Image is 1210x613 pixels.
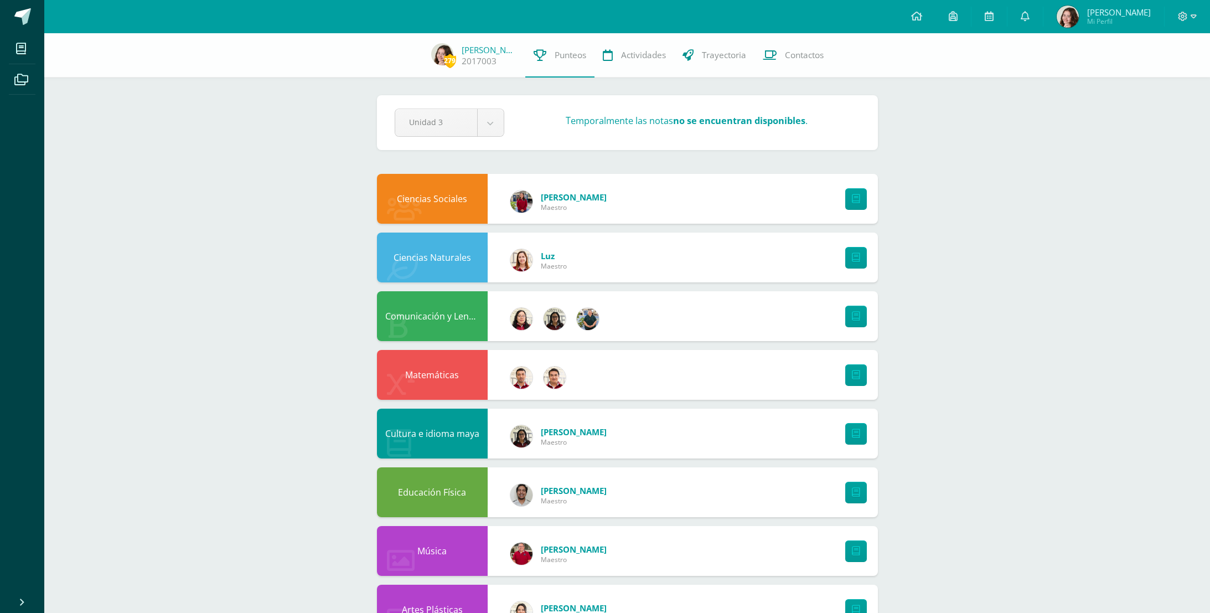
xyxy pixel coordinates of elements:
a: [PERSON_NAME] [541,544,607,555]
div: Educación Física [377,467,488,517]
div: Música [377,526,488,576]
span: Punteos [555,49,586,61]
a: Unidad 3 [395,109,504,136]
span: Mi Perfil [1087,17,1151,26]
img: 817ebf3715493adada70f01008bc6ef0.png [510,249,532,271]
img: 8967023db232ea363fa53c906190b046.png [510,367,532,389]
a: [PERSON_NAME] [462,44,517,55]
span: Maestro [541,261,567,271]
span: Contactos [785,49,824,61]
a: Trayectoria [674,33,754,78]
a: 2017003 [462,55,497,67]
span: Unidad 3 [409,109,463,135]
a: Punteos [525,33,594,78]
div: Comunicación y Lenguaje [377,291,488,341]
h3: Temporalmente las notas . [566,114,808,127]
img: 4e0900a1d9a69e7bb80937d985fefa87.png [510,484,532,506]
img: d3b263647c2d686994e508e2c9b90e59.png [577,308,599,330]
a: Actividades [594,33,674,78]
img: 1a71cc66965339cc0abbab4861a6ffdf.png [1057,6,1079,28]
strong: no se encuentran disponibles [673,114,805,127]
img: c64be9d0b6a0f58b034d7201874f2d94.png [510,425,532,447]
span: 279 [444,54,456,68]
img: 1a71cc66965339cc0abbab4861a6ffdf.png [431,43,453,65]
div: Cultura e idioma maya [377,409,488,459]
div: Matemáticas [377,350,488,400]
span: Maestro [541,555,607,564]
div: Ciencias Sociales [377,174,488,224]
a: [PERSON_NAME] [541,485,607,496]
span: Maestro [541,437,607,447]
span: Maestro [541,496,607,506]
img: c64be9d0b6a0f58b034d7201874f2d94.png [544,308,566,330]
a: [PERSON_NAME] [541,426,607,437]
a: Luz [541,250,567,261]
img: 7947534db6ccf4a506b85fa3326511af.png [510,543,532,565]
a: [PERSON_NAME] [541,192,607,203]
img: 76b79572e868f347d82537b4f7bc2cf5.png [544,367,566,389]
span: [PERSON_NAME] [1087,7,1151,18]
span: Actividades [621,49,666,61]
a: Contactos [754,33,832,78]
div: Ciencias Naturales [377,233,488,282]
span: Maestro [541,203,607,212]
img: e1f0730b59be0d440f55fb027c9eff26.png [510,190,532,213]
img: c6b4b3f06f981deac34ce0a071b61492.png [510,308,532,330]
span: Trayectoria [702,49,746,61]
